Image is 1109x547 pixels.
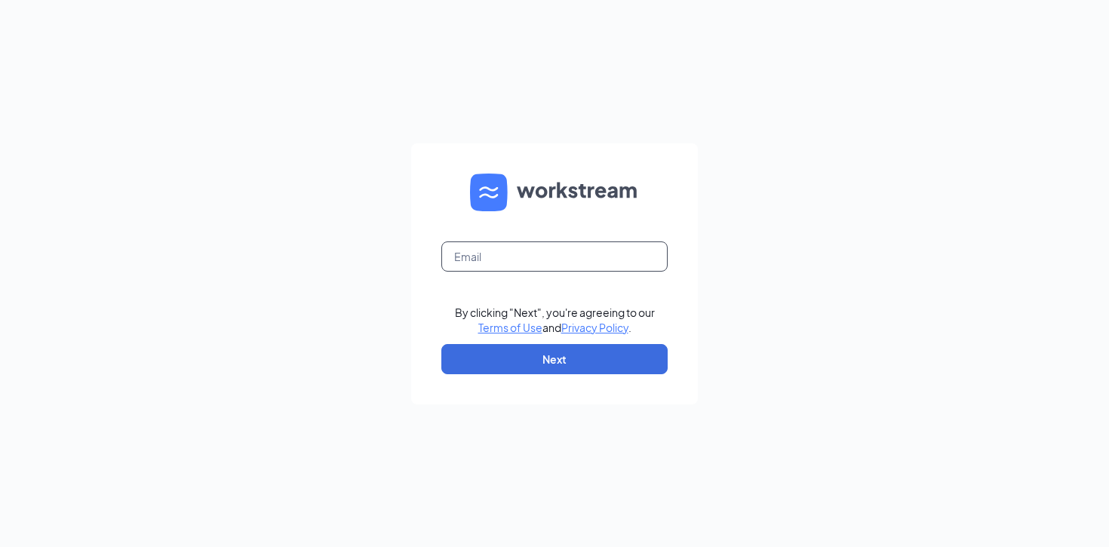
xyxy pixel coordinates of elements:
img: WS logo and Workstream text [470,174,639,211]
a: Terms of Use [478,321,542,334]
a: Privacy Policy [561,321,628,334]
div: By clicking "Next", you're agreeing to our and . [455,305,655,335]
button: Next [441,344,668,374]
input: Email [441,241,668,272]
